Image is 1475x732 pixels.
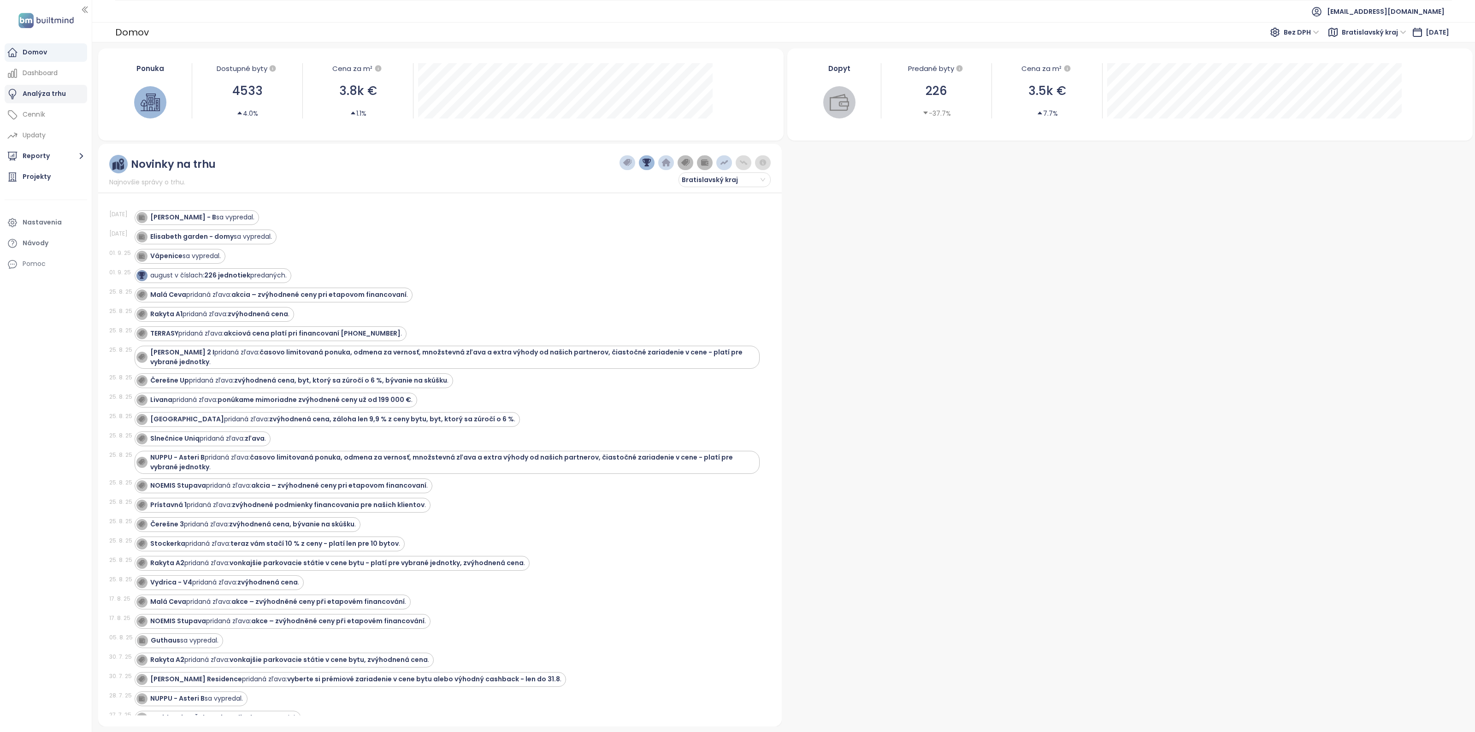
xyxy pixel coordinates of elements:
[150,395,413,405] div: pridaná zľava: .
[245,434,265,443] strong: zľava
[109,556,132,564] div: 25. 8. 25
[23,47,47,58] div: Domov
[138,416,145,422] img: icon
[229,519,354,529] strong: zvýhodnená cena, bývanie na skúšku
[109,653,132,661] div: 30. 7. 25
[151,636,180,645] strong: Guthaus
[150,376,448,385] div: pridaná zľava: .
[150,674,242,684] strong: [PERSON_NAME] Residence
[150,578,299,587] div: pridaná zľava: .
[228,309,288,319] strong: zvýhodnená cena
[150,616,206,626] strong: NOEMIS Stupava
[197,63,298,74] div: Dostupné byty
[5,106,87,124] a: Cenník
[150,290,186,299] strong: Malá Ceva
[5,85,87,103] a: Analýza trhu
[681,159,690,167] img: price-tag-grey.png
[5,234,87,253] a: Návody
[236,110,243,116] span: caret-up
[803,63,877,74] div: Dopyt
[5,255,87,273] div: Pomoc
[150,329,178,338] strong: TERRASY
[662,159,670,167] img: home-dark-blue.png
[150,251,183,260] strong: Vápenice
[150,213,216,222] strong: [PERSON_NAME] - B
[150,481,206,490] strong: NOEMIS Stupava
[150,713,296,723] div: sa vypredal.
[922,110,929,116] span: caret-down
[830,93,849,112] img: wallet
[109,249,132,257] div: 01. 9. 25
[150,213,254,222] div: sa vypredal.
[141,93,160,112] img: house
[150,674,561,684] div: pridaná zľava: .
[150,539,400,549] div: pridaná zľava: .
[138,676,145,682] img: icon
[150,309,289,319] div: pridaná zľava: .
[109,691,132,700] div: 28. 7. 25
[150,558,184,567] strong: Rakyta A2
[109,288,132,296] div: 25. 8. 25
[23,237,48,249] div: Návody
[237,578,298,587] strong: zvýhodnená cena
[886,63,987,74] div: Predané byty
[150,309,183,319] strong: Rakyta A1
[5,213,87,232] a: Nastavenia
[682,173,765,187] span: Bratislavský kraj
[150,519,356,529] div: pridaná zľava: .
[269,414,514,424] strong: zvýhodnená cena, záloha len 9,9 % z ceny bytu, byt, ktorý sa zúročí o 6 %
[251,616,425,626] strong: akce – zvýhodněné ceny při etapovém financování
[150,655,429,665] div: pridaná zľava: .
[5,147,87,165] button: Reporty
[138,482,145,489] img: icon
[232,500,425,509] strong: zvýhodnené podmienky financovania pre našich klientov
[138,459,145,465] img: icon
[150,434,266,443] div: pridaná zľava: .
[150,500,426,510] div: pridaná zľava: .
[231,290,407,299] strong: akcia – zvýhodnené ceny pri etapovom financovaní
[150,232,272,242] div: sa vypredal.
[139,637,145,643] img: icon
[114,63,188,74] div: Ponuka
[109,431,132,440] div: 25. 8. 25
[150,348,214,357] strong: [PERSON_NAME] 2 I
[23,258,46,270] div: Pomoc
[109,537,132,545] div: 25. 8. 25
[109,346,132,354] div: 25. 8. 25
[23,109,45,120] div: Cenník
[138,354,145,360] img: icon
[138,502,145,508] img: icon
[204,271,250,280] strong: 226 jednotiek
[138,272,145,278] img: icon
[109,326,132,335] div: 25. 8. 25
[1327,0,1445,23] span: [EMAIL_ADDRESS][DOMAIN_NAME]
[150,232,234,241] strong: Elisabeth garden - domy
[150,578,192,587] strong: Vydrica - V4
[150,694,243,703] div: sa vypredal.
[150,414,515,424] div: pridaná zľava: .
[886,82,987,100] div: 226
[230,539,399,548] strong: teraz vám stačí 10 % z ceny - platí len pre 10 bytov
[150,271,287,280] div: august v číslach: predaných.
[23,88,66,100] div: Analýza trhu
[150,694,205,703] strong: NUPPU - Asteri B
[150,348,755,367] div: pridaná zľava: .
[138,377,145,384] img: icon
[759,159,767,167] img: information-circle.png
[150,558,525,568] div: pridaná zľava: .
[150,376,189,385] strong: Čerešne Up
[150,597,406,607] div: pridaná zľava: .
[109,498,132,506] div: 25. 8. 25
[150,500,187,509] strong: Prístavná 1
[138,618,145,624] img: icon
[234,376,447,385] strong: zvýhodnená cena, byt, ktorý sa zúročí o 6 %, bývanie na skúšku
[218,395,411,404] strong: ponúkame mimoriadne zvýhodnené ceny už od 199 000 €
[131,159,216,170] div: Novinky na trhu
[5,168,87,186] a: Projekty
[1342,25,1406,39] span: Bratislavský kraj
[5,126,87,145] a: Updaty
[109,268,132,277] div: 01. 9. 25
[109,373,132,382] div: 25. 8. 25
[138,656,145,663] img: icon
[150,453,733,472] strong: časovo limitovaná ponuka, odmena za vernosť, množstevná zľava a extra výhody od našich partnerov,...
